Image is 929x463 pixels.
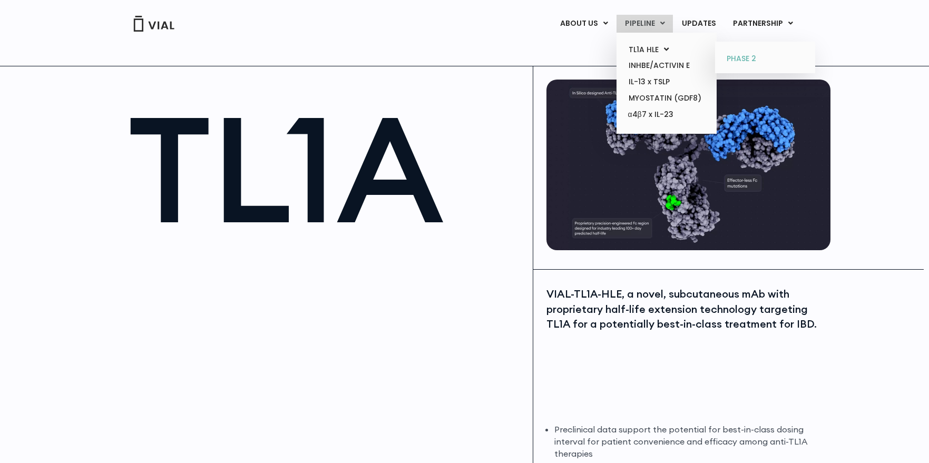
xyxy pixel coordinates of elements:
[620,74,712,90] a: IL-13 x TSLP
[719,51,811,67] a: PHASE 2
[673,15,724,33] a: UPDATES
[552,15,616,33] a: ABOUT USMenu Toggle
[133,16,175,32] img: Vial Logo
[620,90,712,106] a: MYOSTATIN (GDF8)
[617,15,673,33] a: PIPELINEMenu Toggle
[725,15,801,33] a: PARTNERSHIPMenu Toggle
[128,95,523,242] h1: TL1A
[620,42,712,58] a: TL1A HLEMenu Toggle
[546,80,830,250] img: TL1A antibody diagram.
[620,57,712,74] a: INHBE/ACTIVIN E
[620,106,712,123] a: α4β7 x IL-23
[546,287,828,332] div: VIAL-TL1A-HLE, a novel, subcutaneous mAb with proprietary half-life extension technology targetin...
[554,423,828,460] li: Preclinical data support the potential for best-in-class dosing interval for patient convenience ...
